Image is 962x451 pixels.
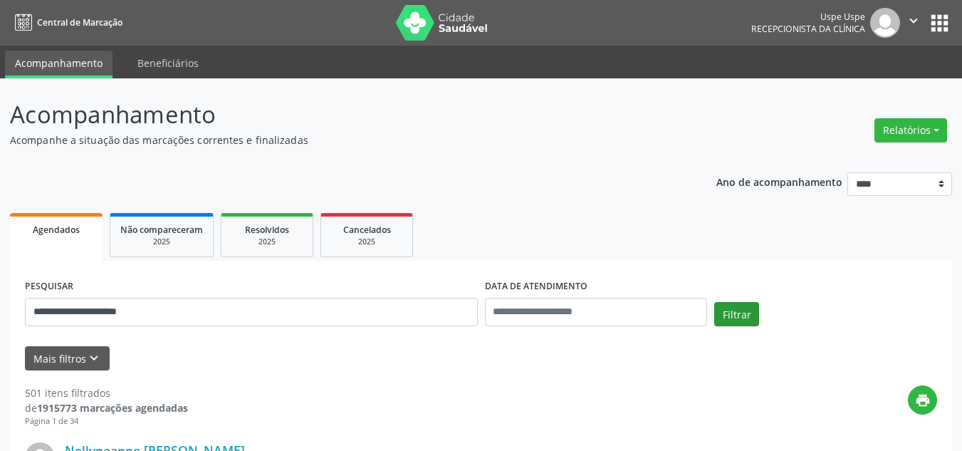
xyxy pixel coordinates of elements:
i: print [915,393,931,408]
label: PESQUISAR [25,276,73,298]
button: Mais filtroskeyboard_arrow_down [25,346,110,371]
a: Beneficiários [127,51,209,76]
div: 2025 [120,237,203,247]
span: Central de Marcação [37,16,122,28]
img: img [870,8,900,38]
div: Página 1 de 34 [25,415,188,427]
span: Agendados [33,224,80,236]
span: Cancelados [343,224,391,236]
div: 2025 [231,237,303,247]
a: Acompanhamento [5,51,113,78]
div: Uspe Uspe [751,11,865,23]
p: Acompanhe a situação das marcações correntes e finalizadas [10,133,669,147]
p: Ano de acompanhamento [716,172,842,190]
button: print [908,385,937,415]
strong: 1915773 marcações agendadas [37,401,188,415]
i:  [906,13,921,28]
a: Central de Marcação [10,11,122,34]
button: Relatórios [874,118,947,142]
label: DATA DE ATENDIMENTO [485,276,587,298]
button: Filtrar [714,302,759,326]
p: Acompanhamento [10,97,669,133]
span: Não compareceram [120,224,203,236]
span: Recepcionista da clínica [751,23,865,35]
div: 2025 [331,237,402,247]
button:  [900,8,927,38]
i: keyboard_arrow_down [86,351,102,366]
div: de [25,400,188,415]
button: apps [927,11,952,36]
span: Resolvidos [245,224,289,236]
div: 501 itens filtrados [25,385,188,400]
